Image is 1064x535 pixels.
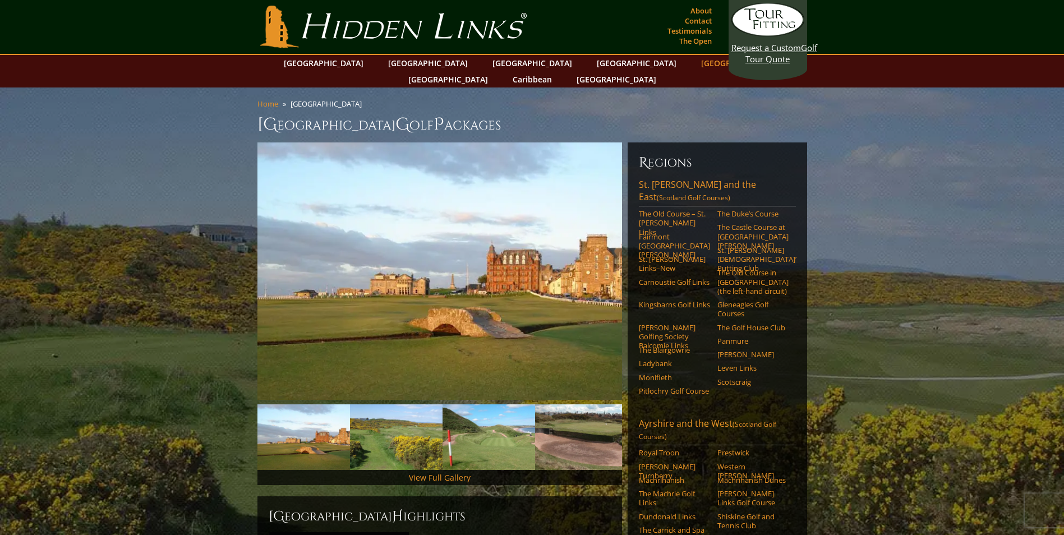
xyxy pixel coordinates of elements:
[717,209,789,218] a: The Duke’s Course
[639,489,710,508] a: The Machrie Golf Links
[639,278,710,287] a: Carnoustie Golf Links
[383,55,473,71] a: [GEOGRAPHIC_DATA]
[639,345,710,354] a: The Blairgowrie
[639,373,710,382] a: Monifieth
[639,462,710,481] a: [PERSON_NAME] Turnberry
[639,476,710,485] a: Machrihanish
[676,33,715,49] a: The Open
[639,419,776,441] span: (Scotland Golf Courses)
[487,55,578,71] a: [GEOGRAPHIC_DATA]
[392,508,403,525] span: H
[639,232,710,260] a: Fairmont [GEOGRAPHIC_DATA][PERSON_NAME]
[434,113,444,136] span: P
[639,448,710,457] a: Royal Troon
[278,55,369,71] a: [GEOGRAPHIC_DATA]
[639,525,710,534] a: The Carrick and Spa
[639,255,710,273] a: St. [PERSON_NAME] Links–New
[717,268,789,296] a: The Old Course in [GEOGRAPHIC_DATA] (the left-hand circuit)
[291,99,366,109] li: [GEOGRAPHIC_DATA]
[639,359,710,368] a: Ladybank
[639,178,796,206] a: St. [PERSON_NAME] and the East(Scotland Golf Courses)
[731,3,804,64] a: Request a CustomGolf Tour Quote
[257,113,807,136] h1: [GEOGRAPHIC_DATA] olf ackages
[717,336,789,345] a: Panmure
[639,209,710,237] a: The Old Course – St. [PERSON_NAME] Links
[639,512,710,521] a: Dundonald Links
[731,42,801,53] span: Request a Custom
[717,377,789,386] a: Scotscraig
[717,363,789,372] a: Leven Links
[695,55,786,71] a: [GEOGRAPHIC_DATA]
[717,223,789,250] a: The Castle Course at [GEOGRAPHIC_DATA][PERSON_NAME]
[639,386,710,395] a: Pitlochry Golf Course
[639,323,710,350] a: [PERSON_NAME] Golfing Society Balcomie Links
[269,508,611,525] h2: [GEOGRAPHIC_DATA] ighlights
[571,71,662,87] a: [GEOGRAPHIC_DATA]
[717,350,789,359] a: [PERSON_NAME]
[395,113,409,136] span: G
[717,323,789,332] a: The Golf House Club
[717,462,789,481] a: Western [PERSON_NAME]
[665,23,715,39] a: Testimonials
[639,154,796,172] h6: Regions
[717,300,789,319] a: Gleneagles Golf Courses
[717,512,789,531] a: Shiskine Golf and Tennis Club
[409,472,471,483] a: View Full Gallery
[507,71,558,87] a: Caribbean
[403,71,494,87] a: [GEOGRAPHIC_DATA]
[657,193,730,202] span: (Scotland Golf Courses)
[639,417,796,445] a: Ayrshire and the West(Scotland Golf Courses)
[717,489,789,508] a: [PERSON_NAME] Links Golf Course
[682,13,715,29] a: Contact
[639,300,710,309] a: Kingsbarns Golf Links
[257,99,278,109] a: Home
[688,3,715,19] a: About
[717,246,789,273] a: St. [PERSON_NAME] [DEMOGRAPHIC_DATA]’ Putting Club
[591,55,682,71] a: [GEOGRAPHIC_DATA]
[717,476,789,485] a: Machrihanish Dunes
[717,448,789,457] a: Prestwick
